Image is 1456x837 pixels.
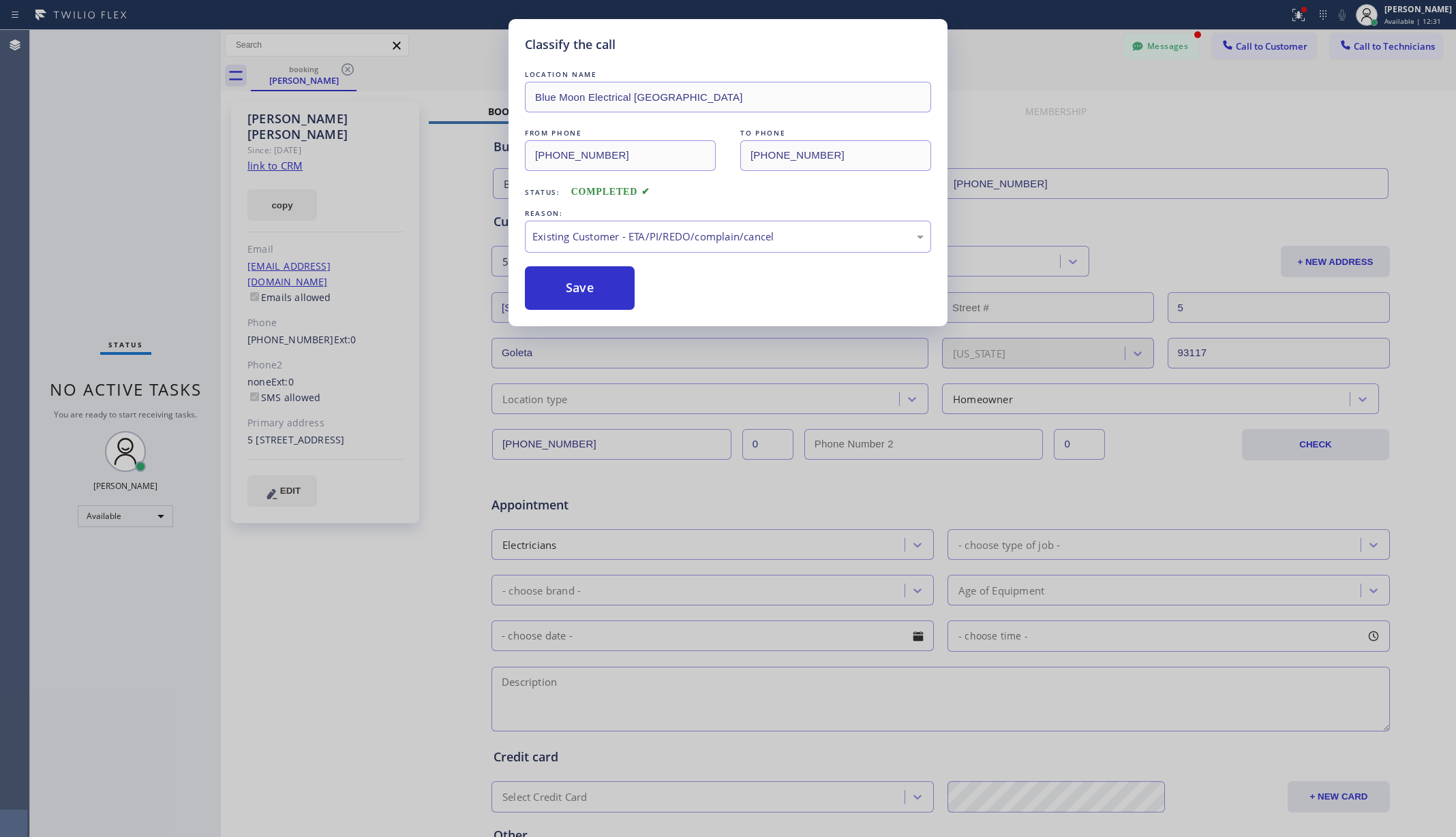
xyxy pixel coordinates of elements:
[525,140,716,171] input: From phone
[532,229,924,244] div: Existing Customer - ETA/PI/REDO/complain/cancel
[525,126,716,140] div: FROM PHONE
[740,140,931,171] input: To phone
[525,67,931,82] div: LOCATION NAME
[525,35,616,54] h5: Classify the call
[740,126,931,140] div: TO PHONE
[571,187,650,197] span: COMPLETED
[525,187,560,197] span: Status:
[525,206,931,221] div: REASON:
[525,266,635,310] button: Save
